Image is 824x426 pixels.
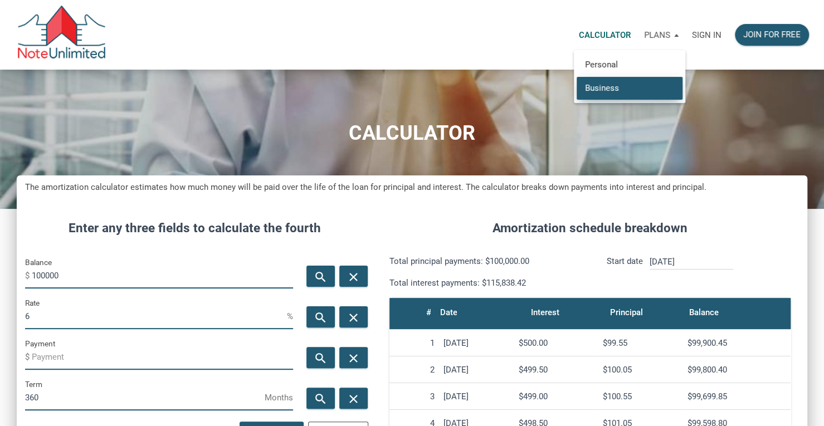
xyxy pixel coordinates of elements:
p: Calculator [579,30,631,40]
div: $100.05 [603,365,678,375]
div: $99,800.40 [687,365,786,375]
i: search [314,351,328,365]
button: search [306,306,335,327]
div: [DATE] [443,365,510,375]
h4: Amortization schedule breakdown [381,219,799,238]
p: Total interest payments: $115,838.42 [389,276,582,290]
button: Join for free [735,24,809,46]
a: Business [577,76,682,99]
div: $499.00 [519,391,594,401]
div: $99,900.45 [687,338,786,348]
a: Personal [577,53,682,76]
button: search [306,388,335,409]
div: 2 [394,365,435,375]
i: close [347,392,360,406]
h4: Enter any three fields to calculate the fourth [25,219,364,238]
div: Date [440,305,457,320]
button: search [306,347,335,368]
h5: The amortization calculator estimates how much money will be paid over the life of the loan for p... [25,181,799,194]
div: 3 [394,391,435,401]
label: Balance [25,256,52,269]
div: [DATE] [443,338,510,348]
div: $99,699.85 [687,391,786,401]
span: $ [25,267,32,285]
div: Balance [689,305,719,320]
span: $ [25,348,32,366]
label: Rate [25,296,40,310]
div: [DATE] [443,391,510,401]
button: close [339,306,368,327]
i: close [347,311,360,325]
a: Plans PersonalBusiness [637,17,685,52]
div: $100.55 [603,391,678,401]
span: Months [265,389,293,407]
i: close [347,351,360,365]
label: Term [25,378,42,391]
p: Plans [644,30,670,40]
i: search [314,270,328,284]
i: search [314,311,328,325]
i: search [314,392,328,406]
p: Total principal payments: $100,000.00 [389,254,582,268]
a: Calculator [572,17,637,52]
button: close [339,347,368,368]
div: $499.50 [519,365,594,375]
input: Payment [32,345,293,370]
input: Balance [32,263,293,288]
div: $500.00 [519,338,594,348]
input: Term [25,385,265,410]
i: close [347,270,360,284]
a: Sign in [685,17,728,52]
div: Join for free [743,28,801,41]
p: Start date [607,254,643,290]
div: Interest [531,305,559,320]
h1: CALCULATOR [8,122,816,145]
p: Sign in [692,30,721,40]
label: Payment [25,337,55,350]
span: % [287,307,293,325]
button: close [339,266,368,287]
button: Plans [637,18,685,52]
button: close [339,388,368,409]
div: # [426,305,431,320]
button: search [306,266,335,287]
input: Rate [25,304,287,329]
a: Join for free [728,17,816,52]
div: $99.55 [603,338,678,348]
img: NoteUnlimited [17,6,106,64]
div: 1 [394,338,435,348]
div: Principal [610,305,643,320]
